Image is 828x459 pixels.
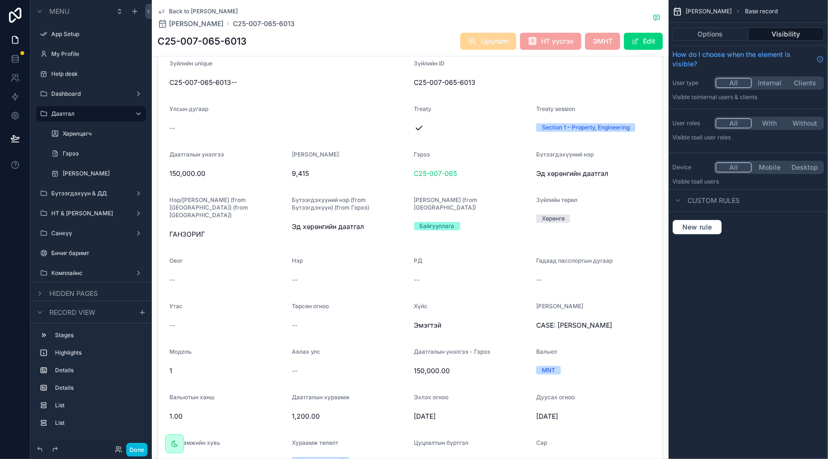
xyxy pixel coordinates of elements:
label: Даатгал [51,110,127,118]
button: All [716,78,752,88]
span: Record view [49,308,95,317]
p: Visible to [672,134,824,141]
label: Харилцагч [63,130,140,138]
span: Internal users & clients [697,93,757,101]
h1: C25-007-065-6013 [158,35,247,48]
button: Without [787,118,823,129]
button: All [716,118,752,129]
span: How do I choose when the element is visible? [672,50,813,69]
span: Base record [745,8,778,15]
span: New rule [679,223,716,231]
label: Highlights [55,349,139,357]
label: List [55,419,139,427]
label: Device [672,164,710,171]
label: Dashboard [51,90,127,98]
span: all users [697,178,719,185]
label: Бүтээгдэхүүн & ДД [51,190,127,197]
label: Гэрээ [63,150,140,157]
button: New rule [672,220,722,235]
label: Комплайнс [51,269,127,277]
span: Custom rules [688,196,740,205]
label: [PERSON_NAME] [63,170,140,177]
label: App Setup [51,30,140,38]
button: Options [672,28,749,41]
a: C25-007-065-6013 [233,19,295,28]
button: Desktop [787,162,823,173]
label: Бичиг баримт [51,249,140,257]
span: [PERSON_NAME] [169,19,223,28]
a: How do I choose when the element is visible? [672,50,824,69]
label: My Profile [51,50,140,58]
span: [PERSON_NAME] [686,8,732,15]
button: With [752,118,788,129]
label: Details [55,384,139,392]
div: scrollable content [30,323,152,440]
label: НТ & [PERSON_NAME] [51,210,127,217]
p: Visible to [672,93,824,101]
label: User roles [672,119,710,127]
label: Stages [55,331,139,339]
button: Clients [787,78,823,88]
a: Back to [PERSON_NAME] [158,8,238,15]
span: Hidden pages [49,289,98,298]
span: All user roles [697,134,731,141]
button: Visibility [749,28,825,41]
button: Edit [624,33,663,50]
label: List [55,402,139,409]
label: User type [672,79,710,87]
label: Help desk [51,70,140,78]
button: Internal [752,78,788,88]
span: Menu [49,7,69,16]
button: Mobile [752,162,788,173]
a: [PERSON_NAME] [158,19,223,28]
label: Details [55,367,139,374]
p: Visible to [672,178,824,185]
span: Back to [PERSON_NAME] [169,8,238,15]
button: All [716,162,752,173]
button: Done [126,443,148,457]
label: Санхүү [51,229,127,237]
